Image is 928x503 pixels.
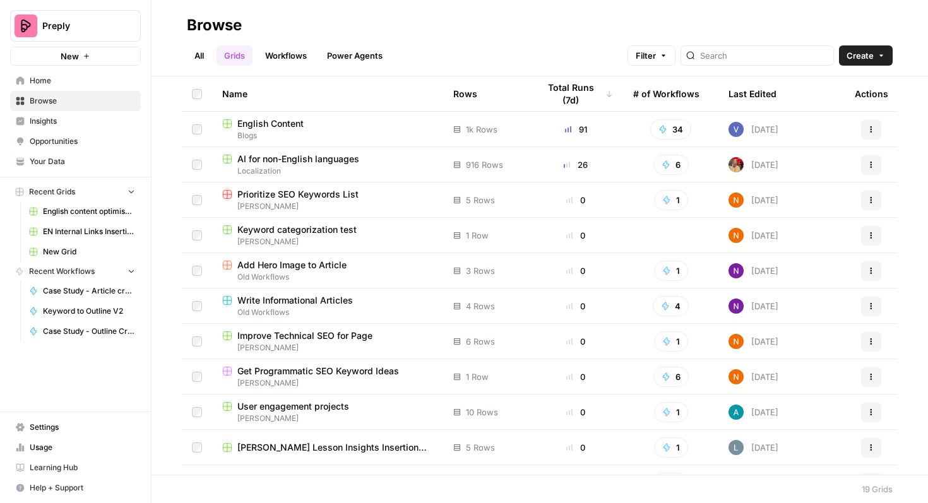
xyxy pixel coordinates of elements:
[633,76,699,111] div: # of Workflows
[61,50,79,62] span: New
[847,49,874,62] span: Create
[237,153,359,165] span: AI for non-English languages
[729,228,778,243] div: [DATE]
[43,326,135,337] span: Case Study - Outline Creation V1
[729,369,778,384] div: [DATE]
[855,76,888,111] div: Actions
[538,441,613,454] div: 0
[653,155,689,175] button: 6
[23,281,141,301] a: Case Study - Article creation
[729,122,744,137] img: a7rrxm5wz29u8zxbh4kkc1rcm4rd
[237,117,304,130] span: English Content
[23,321,141,341] a: Case Study - Outline Creation V1
[222,307,433,318] span: Old Workflows
[729,299,744,314] img: kedmmdess6i2jj5txyq6cw0yj4oc
[43,305,135,317] span: Keyword to Outline V2
[42,20,119,32] span: Preply
[654,261,688,281] button: 1
[43,246,135,257] span: New Grid
[538,194,613,206] div: 0
[30,75,135,86] span: Home
[222,153,433,177] a: AI for non-English languagesLocalization
[222,271,433,283] span: Old Workflows
[538,76,613,111] div: Total Runs (7d)
[222,413,433,424] span: [PERSON_NAME]
[30,95,135,107] span: Browse
[466,264,495,277] span: 3 Rows
[466,194,495,206] span: 5 Rows
[653,296,689,316] button: 4
[654,331,688,352] button: 1
[466,300,495,312] span: 4 Rows
[729,299,778,314] div: [DATE]
[729,369,744,384] img: c37vr20y5fudypip844bb0rvyfb7
[222,329,433,353] a: Improve Technical SEO for Page[PERSON_NAME]
[237,223,357,236] span: Keyword categorization test
[222,236,433,247] span: [PERSON_NAME]
[10,47,141,66] button: New
[43,285,135,297] span: Case Study - Article creation
[729,76,776,111] div: Last Edited
[653,473,688,493] button: 7
[222,294,433,318] a: Write Informational ArticlesOld Workflows
[258,45,314,66] a: Workflows
[222,441,433,454] a: [PERSON_NAME] Lesson Insights Insertion Grid
[319,45,390,66] a: Power Agents
[729,334,744,349] img: c37vr20y5fudypip844bb0rvyfb7
[29,266,95,277] span: Recent Workflows
[466,370,489,383] span: 1 Row
[217,45,253,66] a: Grids
[729,405,778,420] div: [DATE]
[729,334,778,349] div: [DATE]
[653,367,689,387] button: 6
[729,157,778,172] div: [DATE]
[222,223,433,247] a: Keyword categorization test[PERSON_NAME]
[30,422,135,433] span: Settings
[466,123,497,136] span: 1k Rows
[222,201,433,212] span: [PERSON_NAME]
[10,417,141,437] a: Settings
[10,182,141,201] button: Recent Grids
[30,156,135,167] span: Your Data
[30,462,135,473] span: Learning Hub
[10,262,141,281] button: Recent Workflows
[222,117,433,141] a: English ContentBlogs
[23,242,141,262] a: New Grid
[636,49,656,62] span: Filter
[862,483,893,495] div: 19 Grids
[10,111,141,131] a: Insights
[466,229,489,242] span: 1 Row
[538,264,613,277] div: 0
[729,440,778,455] div: [DATE]
[237,294,353,307] span: Write Informational Articles
[222,130,433,141] span: Blogs
[222,259,433,283] a: Add Hero Image to ArticleOld Workflows
[23,301,141,321] a: Keyword to Outline V2
[222,365,433,389] a: Get Programmatic SEO Keyword Ideas[PERSON_NAME]
[222,342,433,353] span: [PERSON_NAME]
[10,131,141,151] a: Opportunities
[222,188,433,212] a: Prioritize SEO Keywords List[PERSON_NAME]
[10,91,141,111] a: Browse
[729,228,744,243] img: c37vr20y5fudypip844bb0rvyfb7
[23,222,141,242] a: EN Internal Links Insertion
[30,482,135,494] span: Help + Support
[538,406,613,418] div: 0
[237,441,433,454] span: [PERSON_NAME] Lesson Insights Insertion Grid
[628,45,675,66] button: Filter
[538,370,613,383] div: 0
[729,263,778,278] div: [DATE]
[650,119,691,139] button: 34
[538,229,613,242] div: 0
[10,458,141,478] a: Learning Hub
[10,10,141,42] button: Workspace: Preply
[10,71,141,91] a: Home
[30,115,135,127] span: Insights
[538,158,613,171] div: 26
[222,165,433,177] span: Localization
[729,405,744,420] img: 48p1dlxc26vy6gc5e5xg6nwbe9bs
[466,158,503,171] span: 916 Rows
[654,402,688,422] button: 1
[729,192,744,208] img: c37vr20y5fudypip844bb0rvyfb7
[10,437,141,458] a: Usage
